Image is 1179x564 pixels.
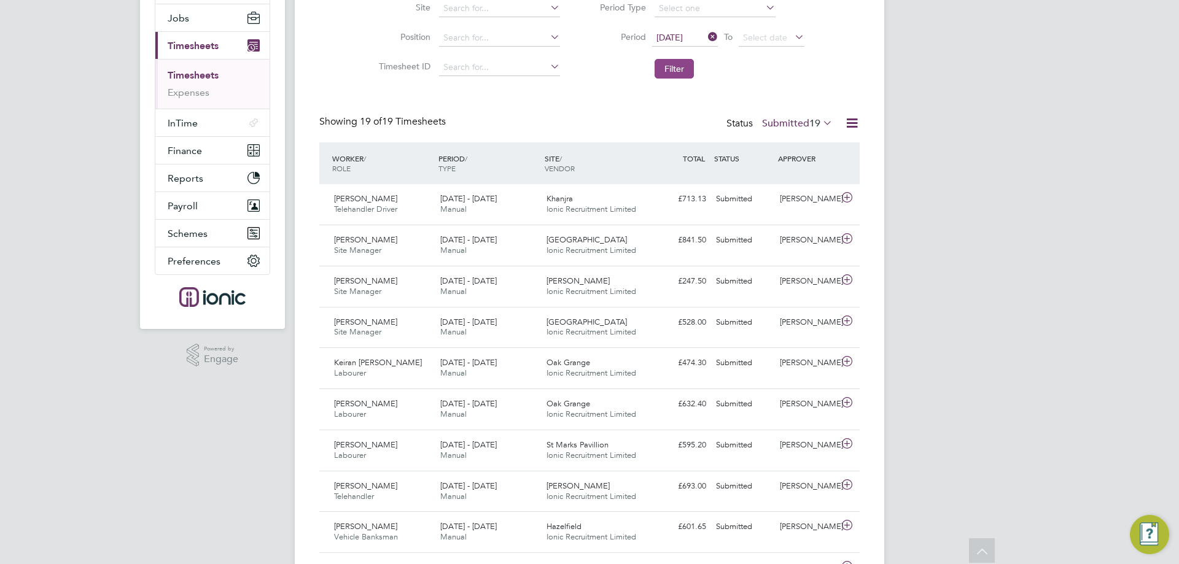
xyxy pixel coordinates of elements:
div: [PERSON_NAME] [775,394,839,414]
span: Manual [440,326,467,337]
label: Period Type [591,2,646,13]
input: Search for... [439,59,560,76]
button: InTime [155,109,270,136]
div: [PERSON_NAME] [775,271,839,292]
span: [DATE] - [DATE] [440,317,497,327]
span: St Marks Pavillion [547,439,609,450]
span: Manual [440,368,467,378]
div: Submitted [711,517,775,537]
label: Timesheet ID [375,61,430,72]
span: VENDOR [545,163,575,173]
span: / [364,153,366,163]
div: Submitted [711,189,775,209]
span: InTime [168,117,198,129]
div: £474.30 [647,353,711,373]
span: [DATE] - [DATE] [440,234,497,245]
button: Preferences [155,247,270,274]
span: [PERSON_NAME] [334,234,397,245]
span: Select date [743,32,787,43]
a: Powered byEngage [187,344,239,367]
span: [DATE] - [DATE] [440,398,497,409]
span: Labourer [334,450,366,460]
span: [PERSON_NAME] [334,276,397,286]
span: [PERSON_NAME] [334,439,397,450]
span: 19 Timesheets [360,115,446,128]
span: Ionic Recruitment Limited [547,245,636,255]
div: £693.00 [647,476,711,496]
span: [DATE] - [DATE] [440,357,497,368]
span: Finance [168,145,202,156]
span: Oak Grange [547,398,590,409]
span: Engage [204,354,238,365]
button: Reports [155,164,270,191]
div: £247.50 [647,271,711,292]
span: [PERSON_NAME] [547,276,610,286]
button: Filter [655,59,694,79]
span: Keiran [PERSON_NAME] [334,357,422,368]
span: Labourer [334,409,366,419]
span: Ionic Recruitment Limited [547,491,636,501]
span: ROLE [332,163,351,173]
span: Khanjra [547,193,573,204]
button: Payroll [155,192,270,219]
span: Payroll [168,200,198,212]
span: Preferences [168,255,220,267]
span: Powered by [204,344,238,354]
div: [PERSON_NAME] [775,312,839,333]
span: 19 [809,117,820,129]
span: [DATE] - [DATE] [440,439,497,450]
input: Search for... [439,29,560,47]
span: Hazelfield [547,521,582,531]
span: / [465,153,467,163]
span: Site Manager [334,286,381,296]
label: Site [375,2,430,13]
span: Manual [440,531,467,542]
div: [PERSON_NAME] [775,517,839,537]
button: Jobs [155,4,270,31]
span: TOTAL [683,153,705,163]
span: Vehicle Banksman [334,531,398,542]
a: Expenses [168,87,209,98]
span: [DATE] - [DATE] [440,481,497,491]
span: Manual [440,286,467,296]
span: Timesheets [168,40,219,52]
span: Ionic Recruitment Limited [547,409,636,419]
span: Manual [440,204,467,214]
span: Site Manager [334,245,381,255]
a: Go to home page [155,287,270,307]
div: STATUS [711,147,775,169]
span: [GEOGRAPHIC_DATA] [547,317,627,327]
span: Telehandler Driver [334,204,397,214]
span: Jobs [168,12,189,24]
div: Submitted [711,312,775,333]
div: Showing [319,115,448,128]
div: Submitted [711,476,775,496]
div: [PERSON_NAME] [775,435,839,455]
span: Telehandler [334,491,374,501]
div: Timesheets [155,59,270,109]
span: [DATE] - [DATE] [440,276,497,286]
span: [PERSON_NAME] [334,481,397,491]
span: Site Manager [334,326,381,337]
span: Ionic Recruitment Limited [547,286,636,296]
div: WORKER [329,147,435,179]
button: Timesheets [155,32,270,59]
span: Schemes [168,228,208,239]
div: £528.00 [647,312,711,333]
button: Schemes [155,220,270,247]
span: 19 of [360,115,382,128]
div: [PERSON_NAME] [775,230,839,250]
div: PERIOD [435,147,542,179]
div: £632.40 [647,394,711,414]
span: Labourer [334,368,366,378]
span: Ionic Recruitment Limited [547,326,636,337]
span: [GEOGRAPHIC_DATA] [547,234,627,245]
div: Submitted [711,394,775,414]
span: [PERSON_NAME] [334,193,397,204]
span: / [559,153,562,163]
span: [PERSON_NAME] [334,317,397,327]
span: Ionic Recruitment Limited [547,204,636,214]
span: [PERSON_NAME] [334,398,397,409]
button: Finance [155,137,270,164]
div: £713.13 [647,189,711,209]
